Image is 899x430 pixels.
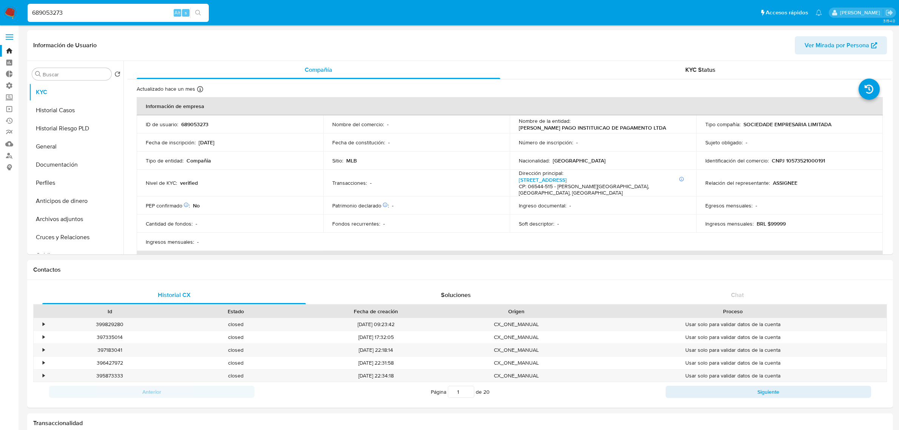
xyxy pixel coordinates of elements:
button: Siguiente [666,386,871,398]
div: Id [52,308,167,315]
div: Usar solo para validar datos de la cuenta [579,344,887,356]
p: MLB [346,157,357,164]
button: search-icon [190,8,206,18]
div: Proceso [584,308,881,315]
div: Estado [178,308,293,315]
p: Compañia [187,157,211,164]
p: [DATE] [199,139,214,146]
p: - [197,238,199,245]
p: - [392,202,393,209]
span: Ver Mirada por Persona [805,36,869,54]
p: - [196,220,197,227]
p: Identificación del comercio : [705,157,769,164]
button: Archivos adjuntos [29,210,123,228]
span: Accesos rápidos [766,9,808,17]
span: 20 [483,388,490,396]
p: Nivel de KYC : [146,179,177,186]
div: Usar solo para validar datos de la cuenta [579,331,887,343]
p: [GEOGRAPHIC_DATA] [553,157,606,164]
p: No [193,202,200,209]
p: - [746,139,747,146]
p: Relación del representante : [705,179,770,186]
button: Volver al orden por defecto [114,71,120,79]
button: Documentación [29,156,123,174]
div: • [43,346,45,354]
p: santiago.sgreco@mercadolibre.com [840,9,883,16]
span: Alt [174,9,180,16]
h4: CP: 06544-515 - [PERSON_NAME][GEOGRAPHIC_DATA], [GEOGRAPHIC_DATA], [GEOGRAPHIC_DATA] [519,183,684,196]
span: Historial CX [158,291,191,299]
p: ASSIGNEE [773,179,797,186]
p: Ingreso documental : [519,202,566,209]
div: [DATE] 09:23:42 [299,318,453,331]
div: • [43,359,45,367]
p: Sujeto obligado : [705,139,743,146]
button: Ver Mirada por Persona [795,36,887,54]
p: - [569,202,571,209]
button: Buscar [35,71,41,77]
h1: Información de Usuario [33,42,97,49]
div: • [43,334,45,341]
div: CX_ONE_MANUAL [453,370,579,382]
th: Datos de contacto [137,251,883,269]
p: ID de usuario : [146,121,178,128]
p: - [383,220,385,227]
div: • [43,321,45,328]
th: Información de empresa [137,97,883,115]
p: Egresos mensuales : [705,202,753,209]
p: - [388,139,390,146]
p: [PERSON_NAME] PAGO INSTITUICAO DE PAGAMENTO LTDA [519,124,666,131]
div: Origen [459,308,574,315]
div: [DATE] 17:32:05 [299,331,453,343]
p: Ingresos mensuales : [146,238,194,245]
p: verified [180,179,198,186]
span: KYC Status [685,65,715,74]
div: closed [173,344,298,356]
input: Buscar [43,71,108,78]
div: Usar solo para validar datos de la cuenta [579,318,887,331]
div: Usar solo para validar datos de la cuenta [579,370,887,382]
div: CX_ONE_MANUAL [453,344,579,356]
p: BRL $99999 [757,220,786,227]
div: 397335014 [47,331,173,343]
p: Fecha de constitución : [332,139,385,146]
p: Nombre de la entidad : [519,118,571,124]
p: - [756,202,757,209]
button: General [29,138,123,156]
div: Usar solo para validar datos de la cuenta [579,357,887,369]
div: 395873333 [47,370,173,382]
button: Historial Riesgo PLD [29,119,123,138]
div: 397183041 [47,344,173,356]
div: 396427972 [47,357,173,369]
p: Sitio : [332,157,343,164]
p: - [387,121,389,128]
div: [DATE] 22:31:58 [299,357,453,369]
p: - [370,179,372,186]
h1: Contactos [33,266,887,274]
p: PEP confirmado : [146,202,190,209]
span: s [185,9,187,16]
div: Fecha de creación [304,308,448,315]
p: Tipo de entidad : [146,157,184,164]
a: Salir [885,9,893,17]
button: Historial Casos [29,101,123,119]
button: Anterior [49,386,254,398]
div: • [43,372,45,379]
div: closed [173,370,298,382]
p: - [557,220,559,227]
p: Actualizado hace un mes [137,85,195,93]
div: 399829280 [47,318,173,331]
input: Buscar usuario o caso... [28,8,209,18]
span: Compañía [305,65,332,74]
p: Patrimonio declarado : [332,202,389,209]
h1: Transaccionalidad [33,419,887,427]
button: Anticipos de dinero [29,192,123,210]
p: Transacciones : [332,179,367,186]
div: CX_ONE_MANUAL [453,318,579,331]
a: Notificaciones [816,9,822,16]
a: [STREET_ADDRESS] [519,176,567,184]
p: Fondos recurrentes : [332,220,380,227]
div: closed [173,331,298,343]
p: Fecha de inscripción : [146,139,196,146]
p: Dirección principal : [519,170,563,176]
